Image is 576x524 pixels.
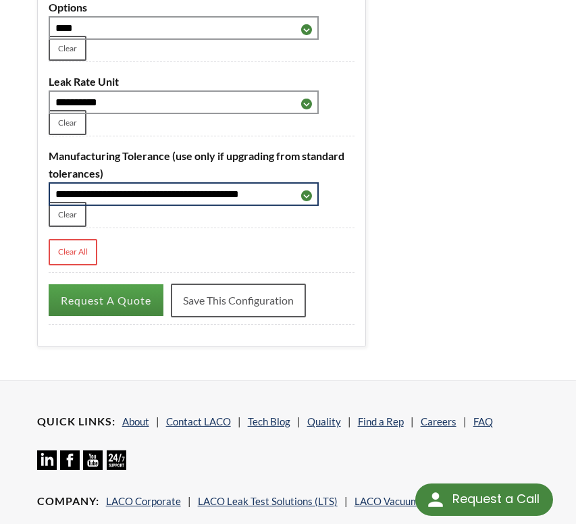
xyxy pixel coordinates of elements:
[415,483,553,516] div: Request a Call
[107,460,126,472] a: 24/7 Support
[49,147,355,182] label: Manufacturing Tolerance (use only if upgrading from standard tolerances)
[358,415,404,427] a: Find a Rep
[171,284,306,317] a: Save This Configuration
[166,415,231,427] a: Contact LACO
[107,450,126,470] img: 24/7 Support Icon
[307,415,341,427] a: Quality
[49,284,163,316] button: Request A Quote
[122,415,149,427] a: About
[425,489,446,510] img: round button
[452,483,540,515] div: Request a Call
[49,239,97,265] a: Clear All
[37,415,115,429] h4: Quick Links
[49,36,86,61] a: Clear
[473,415,493,427] a: FAQ
[248,415,290,427] a: Tech Blog
[355,495,488,507] a: LACO Vacuum Solutions (LVS)
[37,494,99,508] h4: Company
[49,202,86,227] a: Clear
[198,495,338,507] a: LACO Leak Test Solutions (LTS)
[106,495,181,507] a: LACO Corporate
[49,110,86,135] a: Clear
[421,415,456,427] a: Careers
[49,73,355,90] label: Leak Rate Unit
